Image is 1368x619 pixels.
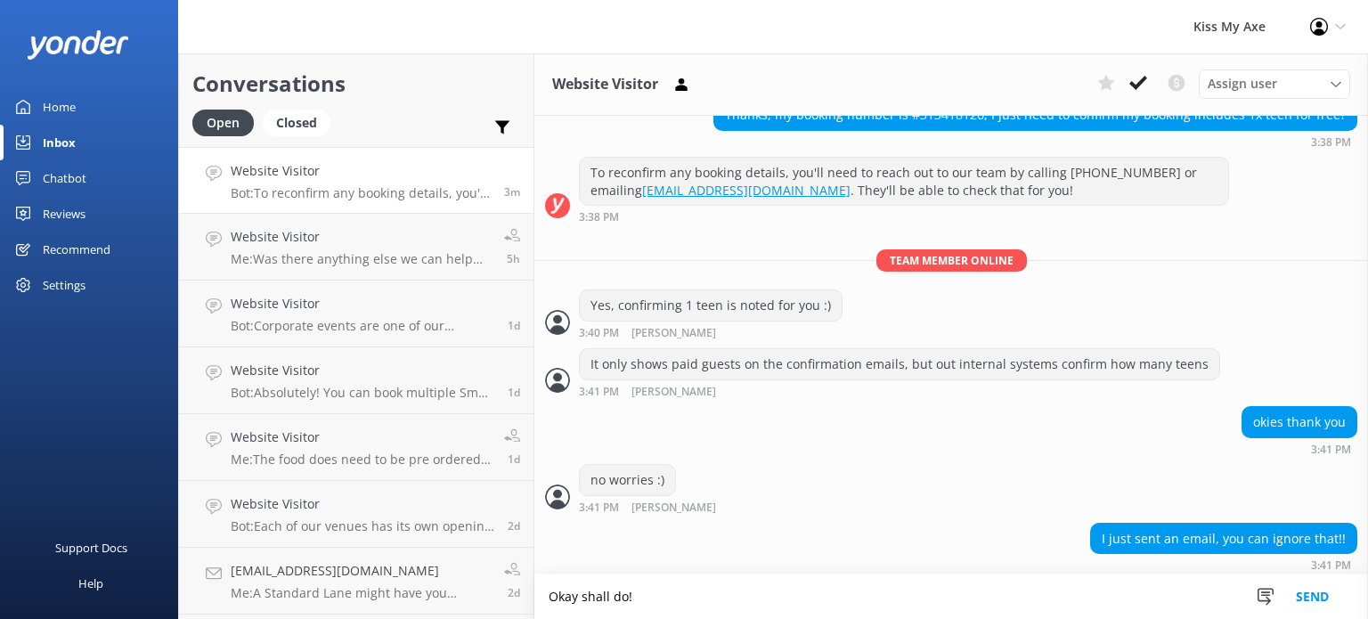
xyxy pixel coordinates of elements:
div: Support Docs [55,530,127,566]
h4: Website Visitor [231,428,491,447]
p: Bot: Corporate events are one of our specialties at Kiss My Axe! Whether you're planning team bui... [231,318,494,334]
div: Sep 24 2025 03:40pm (UTC +10:00) Australia/Sydney [579,326,843,339]
a: Closed [263,112,339,132]
textarea: Okay shall do! [534,574,1368,619]
strong: 3:40 PM [579,328,619,339]
span: Sep 22 2025 07:33pm (UTC +10:00) Australia/Sydney [508,452,520,467]
div: It only shows paid guests on the confirmation emails, but out internal systems confirm how many t... [580,349,1219,379]
p: Bot: Absolutely! You can book multiple Small Group sessions if you like. Just head over to our bo... [231,385,494,401]
div: Sep 24 2025 03:41pm (UTC +10:00) Australia/Sydney [579,385,1220,398]
p: Bot: Each of our venues has its own opening and closing hours. To get the most accurate info, ple... [231,518,494,534]
h4: [EMAIL_ADDRESS][DOMAIN_NAME] [231,561,491,581]
span: Sep 22 2025 07:46pm (UTC +10:00) Australia/Sydney [508,385,520,400]
strong: 3:41 PM [579,387,619,398]
h4: Website Visitor [231,161,491,181]
div: Help [78,566,103,601]
p: Bot: To reconfirm any booking details, you'll need to reach out to our team by calling [PHONE_NUM... [231,185,491,201]
a: [EMAIL_ADDRESS][DOMAIN_NAME]Me:A Standard Lane might have you sharing the fun with other groups, ... [179,548,533,615]
h3: Website Visitor [552,73,658,96]
span: Sep 24 2025 03:38pm (UTC +10:00) Australia/Sydney [504,184,520,200]
strong: 3:38 PM [1311,137,1351,148]
div: Recommend [43,232,110,267]
span: [PERSON_NAME] [631,502,716,514]
span: [PERSON_NAME] [631,387,716,398]
a: Website VisitorMe:The food does need to be pre ordered atleast 48 hours prior by sending an email... [179,414,533,481]
button: Send [1279,574,1346,619]
div: Settings [43,267,85,303]
h2: Conversations [192,67,520,101]
div: Thanks, my booking number is #313418126, I just need to confirm my booking includes 1x teen for f... [714,100,1356,130]
div: Sep 24 2025 03:41pm (UTC +10:00) Australia/Sydney [1090,558,1357,571]
span: Sep 24 2025 10:07am (UTC +10:00) Australia/Sydney [507,251,520,266]
span: Sep 23 2025 11:45am (UTC +10:00) Australia/Sydney [508,318,520,333]
img: yonder-white-logo.png [27,30,129,60]
p: Me: Was there anything else we can help you with? [231,251,491,267]
div: Sep 24 2025 03:41pm (UTC +10:00) Australia/Sydney [1242,443,1357,455]
div: Sep 24 2025 03:38pm (UTC +10:00) Australia/Sydney [579,210,1229,223]
div: Chatbot [43,160,86,196]
a: Website VisitorMe:Was there anything else we can help you with?5h [179,214,533,281]
strong: 3:41 PM [1311,444,1351,455]
div: Sep 24 2025 03:38pm (UTC +10:00) Australia/Sydney [713,135,1357,148]
div: Closed [263,110,330,136]
a: Website VisitorBot:To reconfirm any booking details, you'll need to reach out to our team by call... [179,147,533,214]
h4: Website Visitor [231,294,494,314]
h4: Website Visitor [231,494,494,514]
h4: Website Visitor [231,227,491,247]
span: Sep 22 2025 09:50am (UTC +10:00) Australia/Sydney [508,585,520,600]
div: okies thank you [1242,407,1356,437]
div: I just sent an email, you can ignore that!! [1091,524,1356,554]
span: Sep 22 2025 11:10am (UTC +10:00) Australia/Sydney [508,518,520,533]
strong: 3:41 PM [1311,560,1351,571]
div: Open [192,110,254,136]
span: [PERSON_NAME] [631,328,716,339]
a: Website VisitorBot:Corporate events are one of our specialties at Kiss My Axe! Whether you're pla... [179,281,533,347]
p: Me: A Standard Lane might have you sharing the fun with other groups, especially when we're buzzi... [231,585,491,601]
span: Team member online [876,249,1027,272]
div: Yes, confirming 1 teen is noted for you :) [580,290,842,321]
div: Home [43,89,76,125]
div: Reviews [43,196,85,232]
div: Sep 24 2025 03:41pm (UTC +10:00) Australia/Sydney [579,501,774,514]
h4: Website Visitor [231,361,494,380]
div: To reconfirm any booking details, you'll need to reach out to our team by calling [PHONE_NUMBER] ... [580,158,1228,205]
strong: 3:38 PM [579,212,619,223]
p: Me: The food does need to be pre ordered atleast 48 hours prior by sending an email or adding it ... [231,452,491,468]
div: Assign User [1199,69,1350,98]
div: no worries :) [580,465,675,495]
a: Open [192,112,263,132]
a: [EMAIL_ADDRESS][DOMAIN_NAME] [642,182,851,199]
div: Inbox [43,125,76,160]
strong: 3:41 PM [579,502,619,514]
a: Website VisitorBot:Absolutely! You can book multiple Small Group sessions if you like. Just head ... [179,347,533,414]
a: Website VisitorBot:Each of our venues has its own opening and closing hours. To get the most accu... [179,481,533,548]
span: Assign user [1208,74,1277,94]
